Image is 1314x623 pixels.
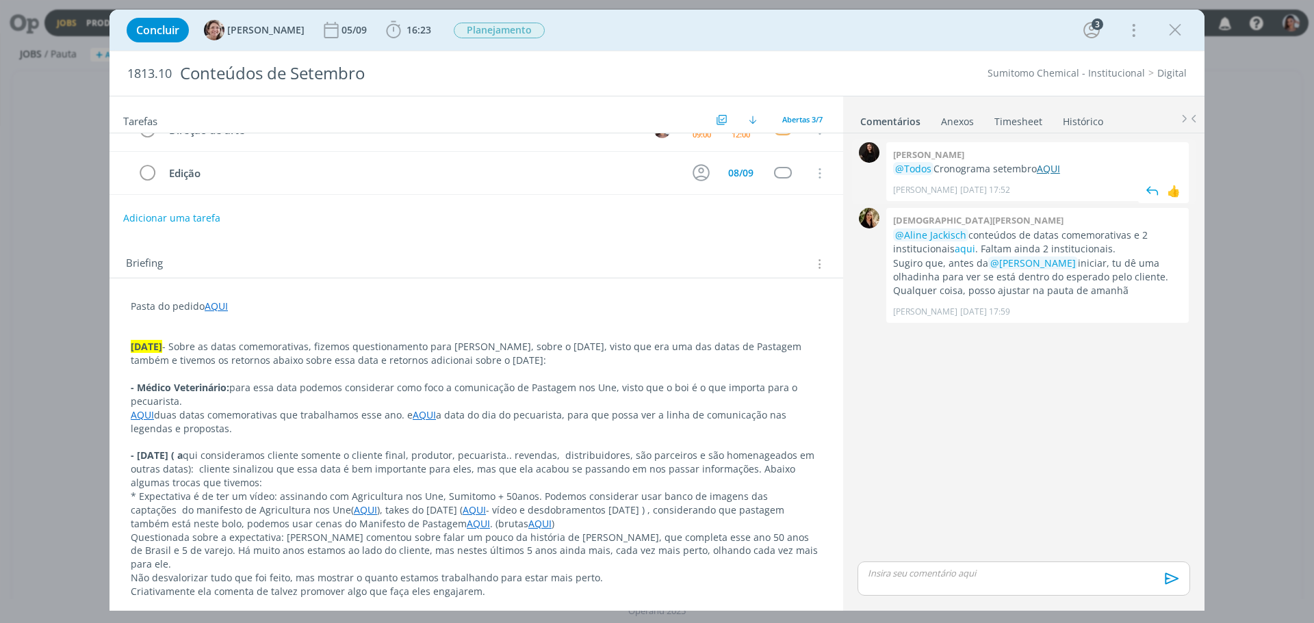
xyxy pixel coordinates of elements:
div: Anexos [941,115,974,129]
strong: - [DATE] ( a [131,449,183,462]
div: Edição [163,165,680,182]
p: para essa data podemos considerar como foco a comunicação de Pastagem nos Une, visto que o boi é ... [131,381,822,408]
div: 09:00 [693,131,711,138]
span: [DATE] 17:52 [960,184,1010,196]
div: Conteúdos de Setembro [175,57,740,90]
span: @Todos [895,162,931,175]
span: Concluir [136,25,179,36]
span: Abertas 3/7 [782,114,823,124]
a: AQUI [354,503,377,516]
a: AQUI [205,300,228,313]
a: AQUI [413,408,436,421]
a: Digital [1157,66,1187,79]
a: AQUI [467,517,490,530]
img: S [859,142,879,163]
div: 3 [1092,18,1103,30]
img: arrow-down.svg [749,116,757,124]
a: AQUI [1037,162,1060,175]
a: Sumitomo Chemical - Institucional [988,66,1145,79]
div: dialog [109,10,1204,611]
p: Questionada sobre a expectativa: [PERSON_NAME] comentou sobre falar um pouco da história de [PERS... [131,531,822,572]
span: [PERSON_NAME] [227,25,305,35]
button: Planejamento [453,22,545,39]
img: C [859,208,879,228]
strong: [DATE] [131,340,162,353]
div: 👍 [1167,183,1181,199]
button: 16:23 [383,19,435,41]
div: 05/09 [342,25,370,35]
p: Pasta do pedido [131,300,822,313]
span: 16:23 [407,23,431,36]
button: Concluir [127,18,189,42]
p: * Expectativa é de ter um vídeo: assinando com Agricultura nos Une, Sumitomo + 50anos. Podemos co... [131,490,822,531]
div: 12:00 [732,131,750,138]
a: aqui [955,242,975,255]
p: Sugiro que, antes da iniciar, tu dê uma olhadinha para ver se está dentro do esperado pelo client... [893,256,1182,298]
button: Adicionar uma tarefa [123,206,221,230]
span: Planejamento [454,23,545,38]
span: -- [719,124,723,134]
span: 1813.10 [127,66,172,81]
button: A[PERSON_NAME] [204,20,305,40]
p: duas datas comemorativas que trabalhamos esse ano. e a data do dia do pecuarista, para que possa ... [131,408,822,436]
p: [PERSON_NAME] [893,306,957,318]
strong: - Médico Veterinário: [131,381,229,394]
b: [PERSON_NAME] [893,148,964,161]
span: @Aline Jackisch [895,228,966,241]
span: Briefing [126,255,163,273]
span: [DATE] 17:59 [960,306,1010,318]
a: AQUI [528,517,552,530]
p: Criativamente ela comenta de talvez promover algo que faça eles engajarem. [131,585,822,598]
p: qui consideramos cliente somente o cliente final, produtor, pecuarista.. revendas, distribuidores... [131,449,822,490]
a: AQUI [131,408,154,421]
p: Cronograma setembro [893,162,1182,176]
a: Timesheet [994,109,1043,129]
a: Comentários [860,109,921,129]
span: @[PERSON_NAME] [990,256,1076,269]
p: - Sobre as datas comemorativas, fizemos questionamento para [PERSON_NAME], sobre o [DATE], visto ... [131,340,822,367]
a: Histórico [1062,109,1104,129]
button: 3 [1081,19,1103,41]
p: conteúdos de datas comemorativas e 2 institucionais . Faltam ainda 2 institucionais. [893,228,1182,256]
img: answer.svg [1142,181,1163,201]
span: Tarefas [123,111,157,128]
b: [DEMOGRAPHIC_DATA][PERSON_NAME] [893,214,1064,226]
a: AQUI [463,503,486,516]
p: Não desvalorizar tudo que foi feito, mas mostrar o quanto estamos trabalhando para estar mais perto. [131,571,822,585]
p: [PERSON_NAME] [893,184,957,196]
div: 08/09 [728,168,753,178]
img: A [204,20,224,40]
